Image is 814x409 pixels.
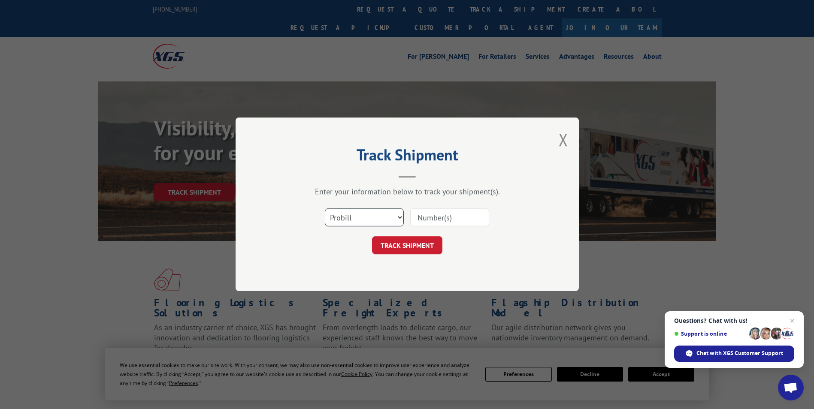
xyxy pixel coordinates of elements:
[278,187,536,197] div: Enter your information below to track your shipment(s).
[787,316,797,326] span: Close chat
[278,149,536,165] h2: Track Shipment
[372,237,442,255] button: TRACK SHIPMENT
[674,331,746,337] span: Support is online
[674,317,794,324] span: Questions? Chat with us!
[778,375,804,400] div: Open chat
[674,346,794,362] div: Chat with XGS Customer Support
[559,128,568,151] button: Close modal
[410,209,489,227] input: Number(s)
[696,349,783,357] span: Chat with XGS Customer Support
